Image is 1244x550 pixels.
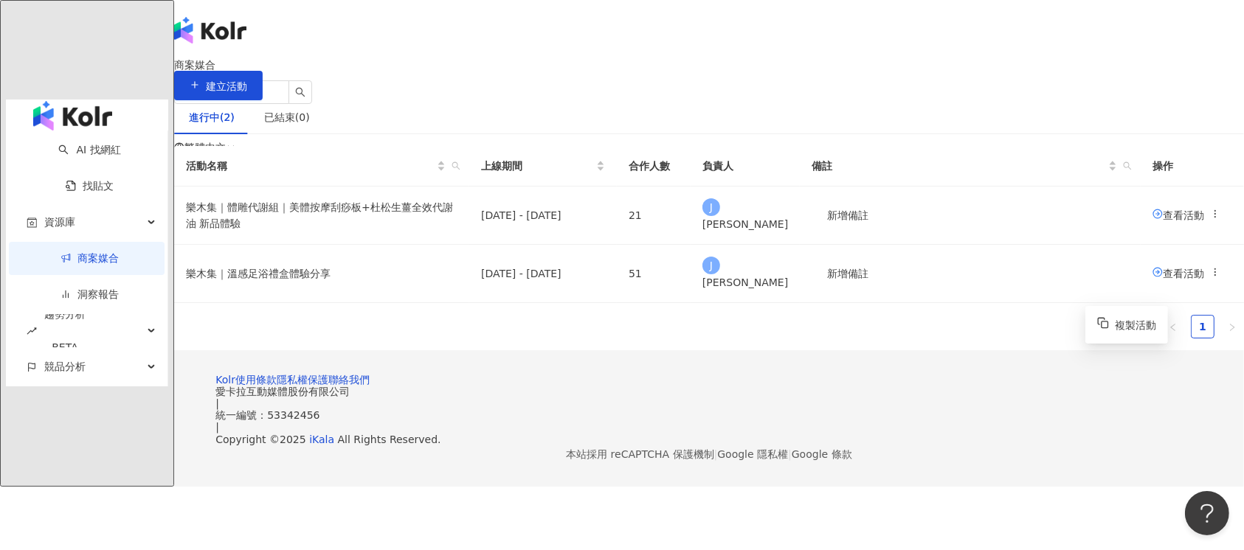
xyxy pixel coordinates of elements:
[792,448,852,460] a: Google 條款
[812,259,884,288] button: 新增備註
[717,448,788,460] a: Google 隱私權
[1228,323,1237,332] span: right
[27,326,37,336] span: rise
[469,187,617,245] td: [DATE] - [DATE]
[714,448,718,460] span: |
[710,257,713,274] span: J
[215,386,1203,397] div: 愛卡拉互動媒體股份有限公司
[1123,161,1132,170] span: search
[215,421,219,433] span: |
[617,245,691,303] td: 51
[33,101,112,130] img: logo
[66,180,114,192] a: 找貼文
[174,80,263,92] a: 建立活動
[61,252,120,264] a: 商案媒合
[1153,268,1204,279] a: 查看活動
[58,144,120,156] a: searchAI 找網紅
[61,288,120,300] a: 洞察報告
[1120,155,1135,177] span: search
[691,146,800,187] th: 負責人
[328,374,370,386] a: 聯絡我們
[1161,315,1185,338] li: Previous Page
[277,374,328,386] a: 隱私權保護
[189,109,235,125] div: 進行中(2)
[1220,315,1244,338] li: Next Page
[235,374,277,386] a: 使用條款
[1191,315,1214,338] li: 1
[215,397,219,409] span: |
[469,245,617,303] td: [DATE] - [DATE]
[812,158,1105,174] span: 備註
[215,434,1203,445] div: Copyright © 2025 All Rights Reserved.
[186,158,434,174] span: 活動名稱
[702,216,788,232] div: [PERSON_NAME]
[309,434,334,445] a: iKala
[827,209,868,221] span: 新增備註
[174,245,469,303] td: 樂木集｜溫感足浴禮盒體驗分享
[44,350,86,383] span: 競品分析
[215,409,1203,421] div: 統一編號：53342456
[566,445,851,463] span: 本站採用 reCAPTCHA 保護機制
[174,71,263,100] button: 建立活動
[295,87,305,97] span: search
[1192,316,1214,338] a: 1
[206,80,247,92] span: 建立活動
[710,199,713,215] span: J
[812,201,884,230] button: 新增備註
[1153,209,1204,220] span: 查看活動
[617,187,691,245] td: 21
[788,448,792,460] span: |
[617,146,691,187] th: 合作人數
[264,109,310,125] div: 已結束(0)
[174,17,246,43] img: logo
[44,298,86,364] span: 趨勢分析
[1220,315,1244,338] button: right
[1141,146,1244,187] th: 操作
[44,206,75,239] span: 資源庫
[702,274,788,290] div: [PERSON_NAME]
[800,146,1141,187] th: 備註
[1115,317,1156,333] span: 複製活動
[44,331,86,364] div: BETA
[1161,315,1185,338] button: left
[469,146,617,187] th: 上線期間
[174,59,1244,71] div: 商案媒合
[1169,323,1178,332] span: left
[1153,209,1204,221] a: 查看活動
[174,187,469,245] td: 樂木集｜體雕代謝組｜美體按摩刮痧板+杜松生薑全效代謝油 新品體驗
[1185,491,1229,535] iframe: Help Scout Beacon - Open
[174,146,469,187] th: 活動名稱
[449,155,463,177] span: search
[215,374,235,386] a: Kolr
[452,161,460,170] span: search
[1153,267,1204,279] span: 查看活動
[827,268,868,279] span: 新增備註
[481,158,593,174] span: 上線期間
